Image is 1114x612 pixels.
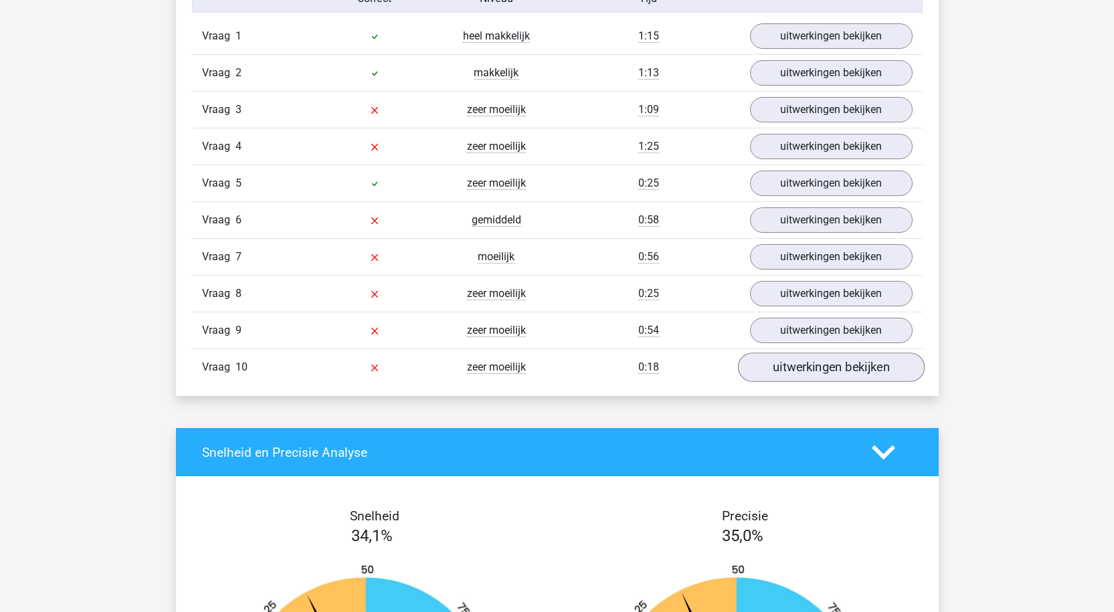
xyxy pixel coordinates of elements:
a: uitwerkingen bekijken [750,23,913,49]
a: uitwerkingen bekijken [750,134,913,159]
span: 8 [236,287,242,300]
span: 1 [236,29,242,42]
a: uitwerkingen bekijken [750,97,913,122]
span: 0:58 [638,213,659,227]
span: 0:25 [638,177,659,190]
span: Vraag [202,28,236,44]
span: 6 [236,213,242,226]
h4: Snelheid en Precisie Analyse [202,445,852,460]
span: 5 [236,177,242,189]
a: uitwerkingen bekijken [750,244,913,270]
span: Vraag [202,102,236,118]
span: 1:15 [638,29,659,43]
span: 0:18 [638,361,659,374]
span: zeer moeilijk [467,324,526,337]
span: Vraag [202,249,236,265]
span: Vraag [202,212,236,228]
span: Vraag [202,138,236,155]
span: 34,1% [351,526,393,545]
span: zeer moeilijk [467,287,526,300]
span: 3 [236,103,242,116]
h4: Precisie [573,508,918,524]
span: 1:09 [638,103,659,116]
span: 10 [236,361,248,373]
span: moeilijk [478,250,515,264]
span: gemiddeld [472,213,521,227]
span: Vraag [202,359,236,375]
span: 9 [236,324,242,336]
span: Vraag [202,286,236,302]
span: 35,0% [722,526,763,545]
span: 2 [236,66,242,79]
span: zeer moeilijk [467,103,526,116]
a: uitwerkingen bekijken [750,171,913,196]
span: 4 [236,140,242,152]
a: uitwerkingen bekijken [750,207,913,233]
span: 0:54 [638,324,659,337]
a: uitwerkingen bekijken [737,352,924,382]
span: Vraag [202,65,236,81]
a: uitwerkingen bekijken [750,281,913,306]
span: zeer moeilijk [467,177,526,190]
a: uitwerkingen bekijken [750,318,913,343]
span: zeer moeilijk [467,140,526,153]
span: Vraag [202,175,236,191]
span: Vraag [202,322,236,338]
span: makkelijk [474,66,519,80]
h4: Snelheid [202,508,547,524]
span: 0:25 [638,287,659,300]
span: 1:13 [638,66,659,80]
span: 7 [236,250,242,263]
span: heel makkelijk [463,29,530,43]
span: 1:25 [638,140,659,153]
a: uitwerkingen bekijken [750,60,913,86]
span: 0:56 [638,250,659,264]
span: zeer moeilijk [467,361,526,374]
